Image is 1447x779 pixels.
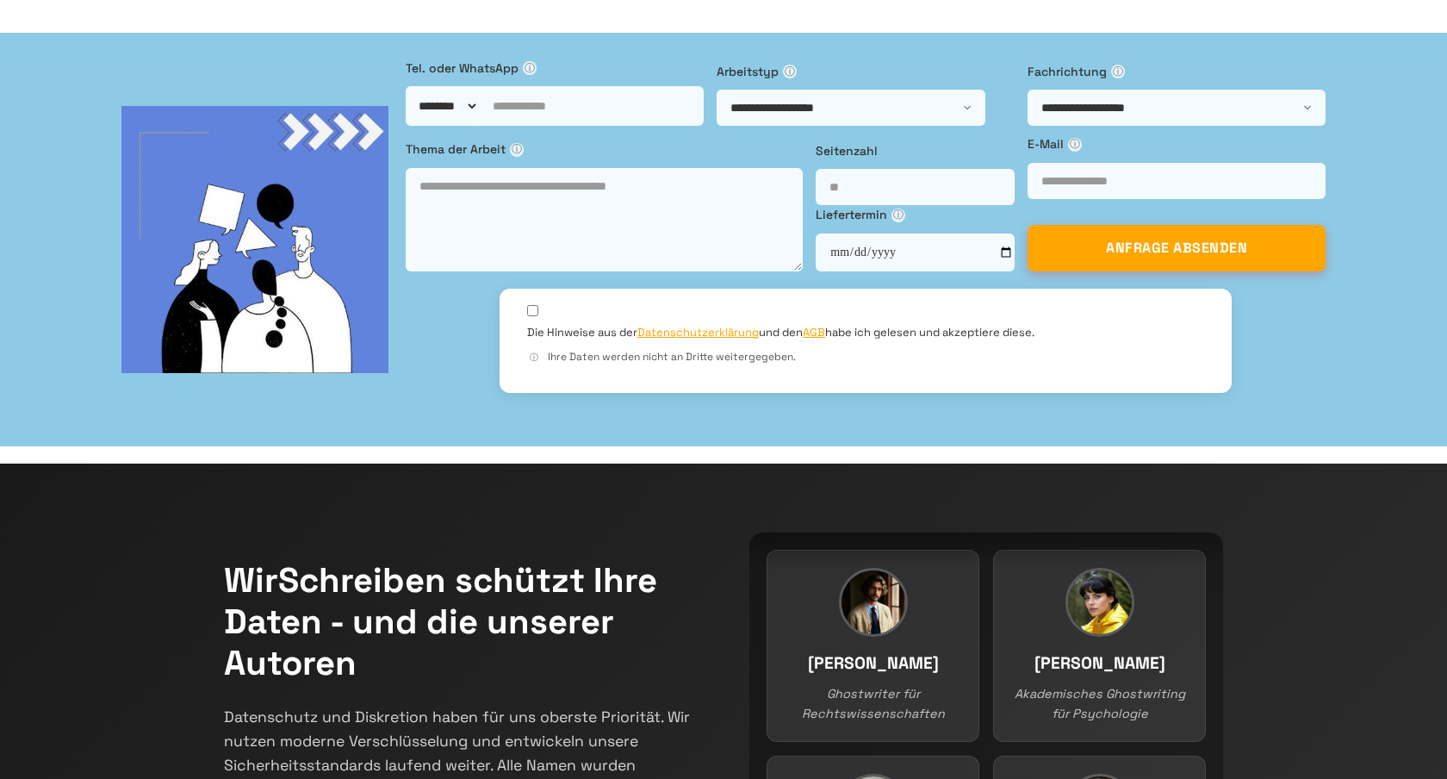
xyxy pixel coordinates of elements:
span: ⓘ [1068,138,1082,152]
h3: [PERSON_NAME] [1011,539,1188,566]
span: ⓘ [527,351,541,365]
span: ⓘ [1111,65,1125,78]
label: Thema der Arbeit [406,140,803,159]
label: Arbeitstyp [717,62,1015,81]
label: E-Mail [1028,134,1326,153]
img: bg [121,106,388,373]
label: Seitenzahl [816,141,1015,160]
label: Tel. oder WhatsApp [406,59,704,78]
h3: Dr. [PERSON_NAME] [785,745,961,772]
span: ⓘ [523,61,537,75]
span: ⓘ [510,143,524,157]
h3: [PERSON_NAME] [785,539,961,566]
span: ⓘ [891,209,905,222]
label: Die Hinweise aus der und den habe ich gelesen und akzeptiere diese. [527,325,1034,340]
h3: [PERSON_NAME] [1011,745,1188,772]
label: Liefertermin [816,205,1015,224]
h2: WirSchreiben schützt Ihre Daten - und die unserer Autoren [224,560,698,684]
a: Datenschutzerklärung [637,325,759,340]
a: AGB [803,325,825,340]
div: Ihre Daten werden nicht an Dritte weitergegeben. [527,349,1204,365]
label: Fachrichtung [1028,62,1326,81]
button: ANFRAGE ABSENDEN [1028,225,1326,271]
span: ⓘ [783,65,797,78]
